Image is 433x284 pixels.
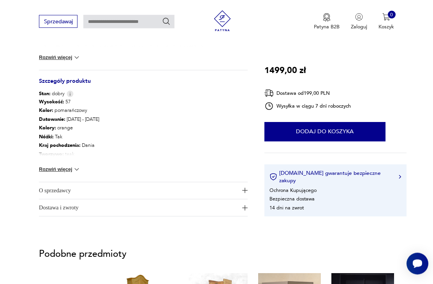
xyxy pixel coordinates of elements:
b: Kolory : [39,125,56,132]
img: Info icon [67,91,74,98]
iframe: Smartsupp widget button [407,253,428,275]
img: Ikona plusa [242,188,248,193]
li: 14 dni na zwrot [269,205,304,212]
p: Patyna B2B [314,23,340,30]
span: O sprzedawcy [39,183,238,199]
span: Dostawa i zwroty [39,200,238,216]
button: Ikona plusaO sprzedawcy [39,183,248,199]
div: Wysyłka w ciągu 7 dni roboczych [264,102,351,111]
p: Denka [39,159,99,168]
img: Patyna - sklep z meblami i dekoracjami vintage [209,10,236,31]
button: Sprzedawaj [39,15,77,28]
p: 1499,00 zł [264,64,306,77]
b: Datowanie : [39,116,65,123]
img: Ikona koszyka [382,13,390,21]
button: Zaloguj [351,13,367,30]
span: dobry [39,91,65,98]
img: Ikona dostawy [264,89,274,98]
button: Patyna B2B [314,13,340,30]
li: Ochrona Kupującego [269,187,317,194]
p: orange [39,124,99,133]
b: Kolor: [39,107,53,114]
button: Rozwiń więcej [39,166,81,174]
h3: Szczegóły produktu [39,79,248,91]
img: chevron down [73,166,81,174]
a: Sprzedawaj [39,20,77,24]
p: Zaloguj [351,23,367,30]
img: Ikona strzałki w prawo [399,175,401,179]
img: Ikona medalu [323,13,331,22]
a: Ikona medaluPatyna B2B [314,13,340,30]
b: Wysokość : [39,99,64,106]
b: Nóżki : [39,134,54,141]
div: Dostawa od 199,00 PLN [264,89,351,98]
img: chevron down [73,54,81,62]
button: 0Koszyk [378,13,394,30]
p: pomarańczowy [39,106,99,115]
b: Kraj pochodzenia : [39,142,81,149]
button: Ikona plusaDostawa i zwroty [39,200,248,216]
p: Koszyk [378,23,394,30]
img: Ikona certyfikatu [269,173,277,181]
b: Stan: [39,91,51,98]
p: Dania [39,141,99,150]
li: Bezpieczna dostawa [269,196,315,203]
button: Dodaj do koszyka [264,122,385,142]
p: Tak [39,132,99,141]
button: [DOMAIN_NAME] gwarantuje bezpieczne zakupy [269,170,401,185]
img: Ikonka użytkownika [355,13,363,21]
p: [DATE] - [DATE] [39,115,99,124]
button: Szukaj [162,17,171,26]
button: Rozwiń więcej [39,54,81,62]
p: Podobne przedmioty [39,251,394,259]
p: teak [39,150,99,159]
div: 0 [388,11,396,19]
p: 57 [39,98,99,106]
img: Ikona plusa [242,206,248,211]
b: Tworzywo : [39,151,64,158]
